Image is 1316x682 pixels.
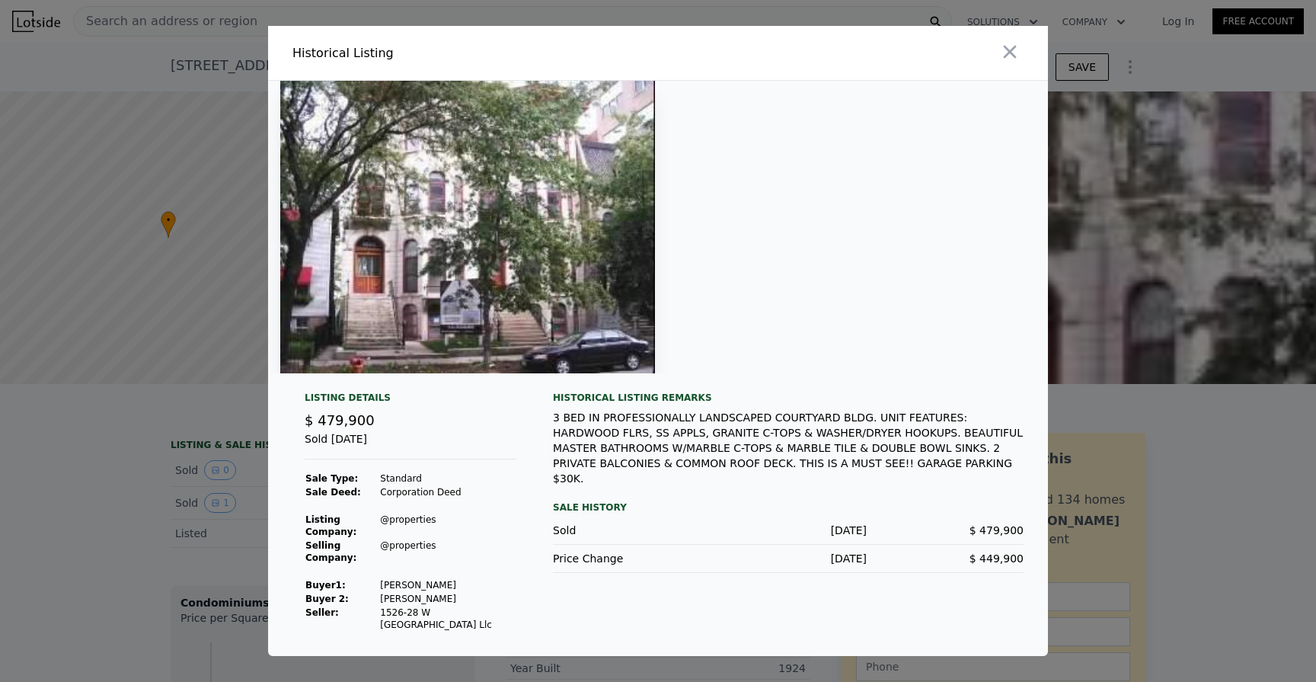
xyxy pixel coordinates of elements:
div: 3 BED IN PROFESSIONALLY LANDSCAPED COURTYARD BLDG. UNIT FEATURES: HARDWOOD FLRS, SS APPLS, GRANIT... [553,410,1024,486]
div: Sale History [553,498,1024,517]
div: Listing Details [305,392,516,410]
span: $ 479,900 [969,524,1024,536]
div: Historical Listing remarks [553,392,1024,404]
strong: Seller : [305,607,339,618]
strong: Buyer 2: [305,594,349,604]
div: [DATE] [710,523,867,538]
td: 1526-28 W [GEOGRAPHIC_DATA] Llc [379,606,516,632]
div: Sold [DATE] [305,431,516,459]
td: [PERSON_NAME] [379,578,516,592]
div: Historical Listing [292,44,652,62]
strong: Sale Deed: [305,487,361,498]
div: [DATE] [710,551,867,566]
td: [PERSON_NAME] [379,592,516,606]
strong: Buyer 1 : [305,580,346,591]
td: @properties [379,539,516,565]
span: $ 479,900 [305,412,375,428]
td: @properties [379,513,516,539]
img: Property Img [280,81,655,373]
strong: Sale Type: [305,473,358,484]
strong: Selling Company: [305,540,356,563]
td: Standard [379,472,516,485]
div: Price Change [553,551,710,566]
span: $ 449,900 [969,552,1024,565]
div: Sold [553,523,710,538]
strong: Listing Company: [305,514,356,537]
td: Corporation Deed [379,485,516,499]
